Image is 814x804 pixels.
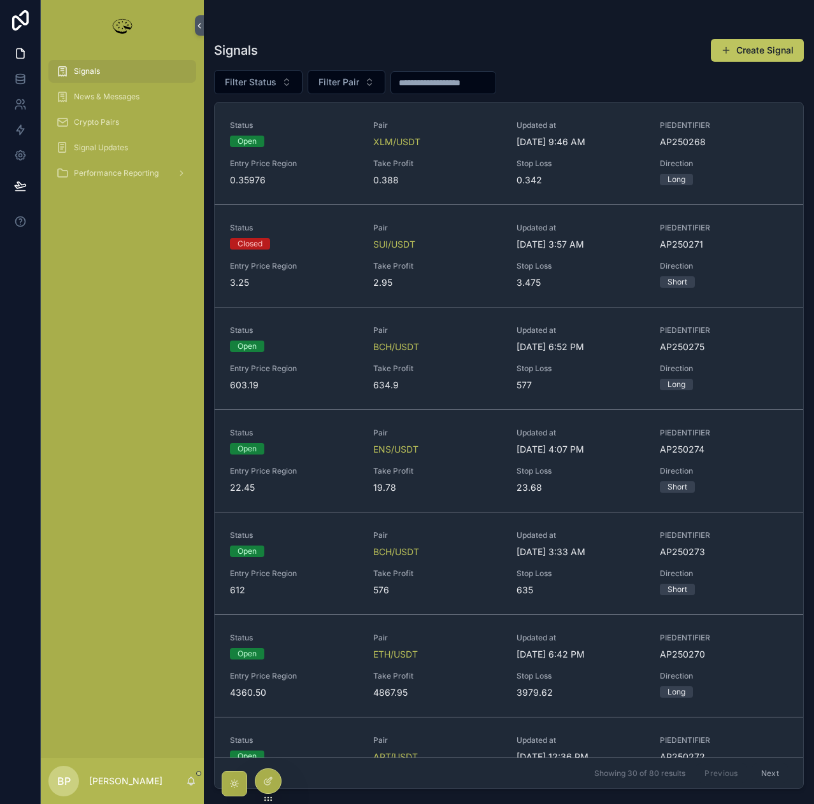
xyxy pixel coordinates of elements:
[668,481,687,493] div: Short
[215,409,803,512] a: StatusOpenPairENS/USDTUpdated at[DATE] 4:07 PMPIEDENTIFIERAP250274Entry Price Region22.45Take Pro...
[517,379,645,391] span: 577
[373,238,415,251] span: SUI/USDT
[214,41,258,59] h1: Signals
[517,751,645,763] span: [DATE] 12:36 PM
[48,136,196,159] a: Signal Updates
[517,136,645,148] span: [DATE] 9:46 AM
[373,325,501,335] span: Pair
[517,363,645,374] span: Stop Loss
[660,159,788,169] span: Direction
[373,379,501,391] span: 634.9
[48,111,196,134] a: Crypto Pairs
[373,648,418,661] a: ETH/USDT
[215,307,803,409] a: StatusOpenPairBCH/USDTUpdated at[DATE] 6:52 PMPIEDENTIFIERAP250275Entry Price Region603.19Take Pr...
[373,120,501,130] span: Pair
[373,136,420,148] a: XLM/USDT
[74,66,100,76] span: Signals
[230,568,358,579] span: Entry Price Region
[89,775,162,787] p: [PERSON_NAME]
[668,379,685,390] div: Long
[517,648,645,661] span: [DATE] 6:42 PM
[373,428,501,438] span: Pair
[74,117,119,127] span: Crypto Pairs
[711,39,804,62] a: Create Signal
[230,223,358,233] span: Status
[373,568,501,579] span: Take Profit
[752,763,788,783] button: Next
[594,768,685,779] span: Showing 30 of 80 results
[238,341,257,352] div: Open
[230,633,358,643] span: Status
[215,614,803,717] a: StatusOpenPairETH/USDTUpdated at[DATE] 6:42 PMPIEDENTIFIERAP250270Entry Price Region4360.50Take P...
[230,120,358,130] span: Status
[668,584,687,595] div: Short
[660,530,788,540] span: PIEDENTIFIER
[517,633,645,643] span: Updated at
[110,15,135,36] img: App logo
[230,174,358,187] span: 0.35976
[48,162,196,185] a: Performance Reporting
[660,325,788,335] span: PIEDENTIFIER
[373,261,501,271] span: Take Profit
[660,238,788,251] span: AP250271
[230,686,358,699] span: 4360.50
[230,325,358,335] span: Status
[308,70,385,94] button: Select Button
[215,102,803,204] a: StatusOpenPairXLM/USDTUpdated at[DATE] 9:46 AMPIEDENTIFIERAP250268Entry Price Region0.35976Take P...
[238,136,257,147] div: Open
[660,466,788,476] span: Direction
[57,773,71,789] span: BP
[373,363,501,374] span: Take Profit
[660,443,788,456] span: AP250274
[373,530,501,540] span: Pair
[373,735,501,745] span: Pair
[48,60,196,83] a: Signals
[373,546,419,558] a: BCH/USDT
[230,428,358,438] span: Status
[373,466,501,476] span: Take Profit
[373,443,418,456] a: ENS/USDT
[74,143,128,153] span: Signal Updates
[215,512,803,614] a: StatusOpenPairBCH/USDTUpdated at[DATE] 3:33 AMPIEDENTIFIERAP250273Entry Price Region612Take Profi...
[517,481,645,494] span: 23.68
[517,546,645,558] span: [DATE] 3:33 AM
[517,223,645,233] span: Updated at
[517,261,645,271] span: Stop Loss
[230,735,358,745] span: Status
[238,751,257,762] div: Open
[41,51,204,201] div: scrollable content
[230,276,358,289] span: 3.25
[373,174,501,187] span: 0.388
[660,261,788,271] span: Direction
[373,671,501,681] span: Take Profit
[660,671,788,681] span: Direction
[660,341,788,353] span: AP250275
[230,466,358,476] span: Entry Price Region
[373,481,501,494] span: 19.78
[230,363,358,374] span: Entry Price Region
[230,261,358,271] span: Entry Price Region
[668,276,687,288] div: Short
[660,363,788,374] span: Direction
[517,174,645,187] span: 0.342
[517,341,645,353] span: [DATE] 6:52 PM
[373,341,419,353] span: BCH/USDT
[373,223,501,233] span: Pair
[517,443,645,456] span: [DATE] 4:07 PM
[660,633,788,643] span: PIEDENTIFIER
[517,568,645,579] span: Stop Loss
[517,276,645,289] span: 3.475
[238,443,257,455] div: Open
[373,751,418,763] a: APT/USDT
[660,136,788,148] span: AP250268
[517,584,645,596] span: 635
[74,92,139,102] span: News & Messages
[660,428,788,438] span: PIEDENTIFIER
[668,686,685,698] div: Long
[373,584,501,596] span: 576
